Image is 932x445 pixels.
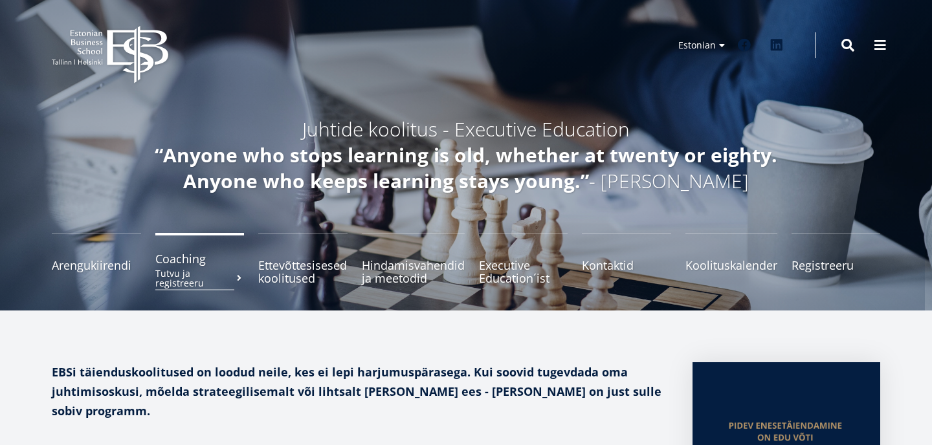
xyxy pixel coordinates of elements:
[155,252,245,265] span: Coaching
[155,233,245,285] a: CoachingTutvu ja registreeru
[362,259,465,285] span: Hindamisvahendid ja meetodid
[258,233,348,285] a: Ettevõttesisesed koolitused
[155,268,245,288] small: Tutvu ja registreeru
[685,259,777,272] span: Koolituskalender
[764,32,790,58] a: Linkedin
[52,233,141,285] a: Arengukiirendi
[362,233,465,285] a: Hindamisvahendid ja meetodid
[479,259,568,285] span: Executive Education´ist
[155,142,777,194] em: “Anyone who stops learning is old, whether at twenty or eighty. Anyone who keeps learning stays y...
[258,259,348,285] span: Ettevõttesisesed koolitused
[123,116,809,142] h5: Juhtide koolitus - Executive Education
[52,259,141,272] span: Arengukiirendi
[52,364,661,418] strong: EBSi täienduskoolitused on loodud neile, kes ei lepi harjumuspärasega. Kui soovid tugevdada oma j...
[123,142,809,194] h5: - [PERSON_NAME]
[792,233,881,285] a: Registreeru
[582,233,671,285] a: Kontaktid
[582,259,671,272] span: Kontaktid
[792,259,881,272] span: Registreeru
[685,233,777,285] a: Koolituskalender
[479,233,568,285] a: Executive Education´ist
[731,32,757,58] a: Facebook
